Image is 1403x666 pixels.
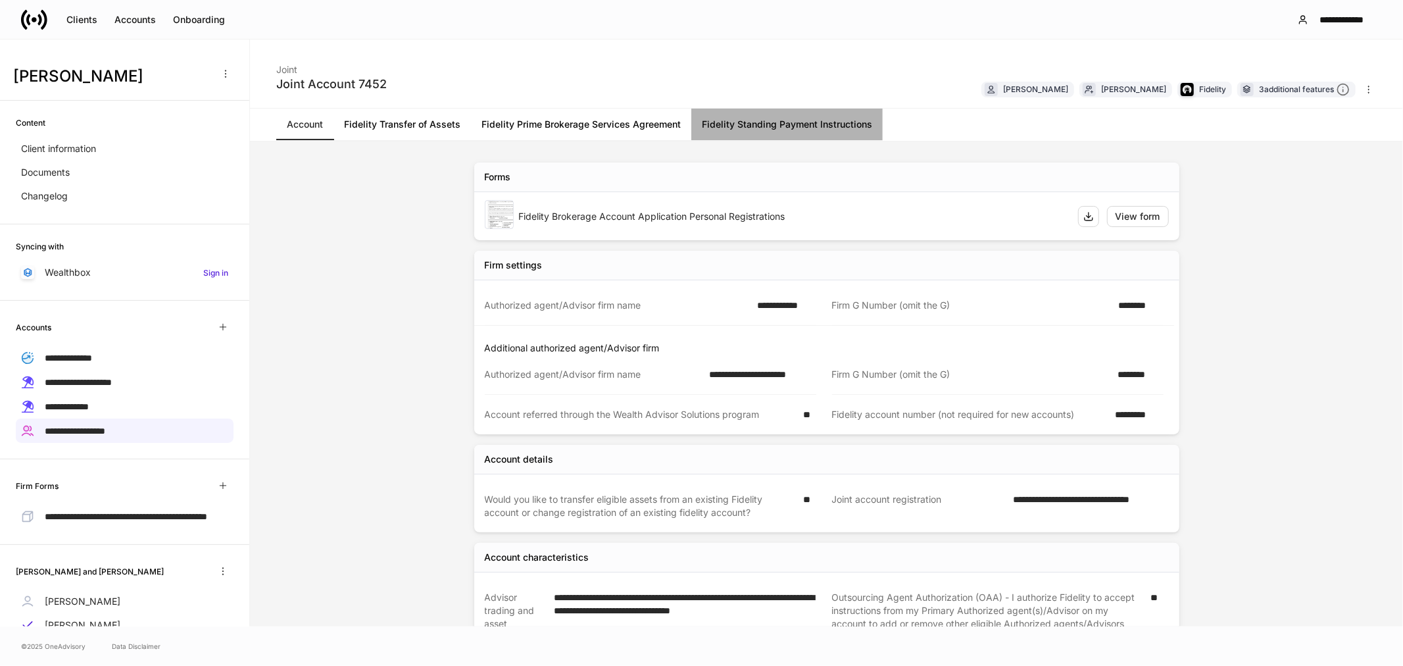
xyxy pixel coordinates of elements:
[832,368,1110,381] div: Firm G Number (omit the G)
[485,453,554,466] div: Account details
[832,591,1143,657] div: Outsourcing Agent Authorization (OAA) - I authorize Fidelity to accept instructions from my Prima...
[832,299,1110,312] div: Firm G Number (omit the G)
[16,184,234,208] a: Changelog
[21,641,86,652] span: © 2025 OneAdvisory
[112,641,160,652] a: Data Disclaimer
[832,408,1107,421] div: Fidelity account number (not required for new accounts)
[1107,206,1169,227] button: View form
[485,408,796,421] div: Account referred through the Wealth Advisor Solutions program
[21,190,68,203] p: Changelog
[16,480,59,492] h6: Firm Forms
[519,210,1068,223] div: Fidelity Brokerage Account Application Personal Registrations
[21,166,70,179] p: Documents
[173,13,225,26] div: Onboarding
[16,137,234,161] a: Client information
[16,161,234,184] a: Documents
[832,493,1006,519] div: Joint account registration
[276,76,387,92] div: Joint Account 7452
[58,9,106,30] button: Clients
[276,109,333,140] a: Account
[16,261,234,284] a: WealthboxSign in
[1259,83,1350,97] div: 3 additional features
[485,591,547,657] div: Advisor trading and asset movement authorizations
[485,368,701,381] div: Authorized agent/Advisor firm name
[45,595,120,608] p: [PERSON_NAME]
[485,551,589,564] div: Account characteristics
[16,240,64,253] h6: Syncing with
[1101,83,1166,95] div: [PERSON_NAME]
[485,299,749,312] div: Authorized agent/Advisor firm name
[691,109,883,140] a: Fidelity Standing Payment Instructions
[333,109,471,140] a: Fidelity Transfer of Assets
[66,13,97,26] div: Clients
[1116,210,1160,223] div: View form
[485,493,796,519] div: Would you like to transfer eligible assets from an existing Fidelity account or change registrati...
[106,9,164,30] button: Accounts
[16,590,234,613] a: [PERSON_NAME]
[21,142,96,155] p: Client information
[164,9,234,30] button: Onboarding
[471,109,691,140] a: Fidelity Prime Brokerage Services Agreement
[16,321,51,334] h6: Accounts
[13,66,210,87] h3: [PERSON_NAME]
[45,266,91,279] p: Wealthbox
[485,342,1174,355] p: Additional authorized agent/Advisor firm
[485,259,543,272] div: Firm settings
[1003,83,1068,95] div: [PERSON_NAME]
[45,619,120,632] p: [PERSON_NAME]
[16,565,164,578] h6: [PERSON_NAME] and [PERSON_NAME]
[276,55,387,76] div: Joint
[1199,83,1226,95] div: Fidelity
[203,267,228,279] h6: Sign in
[16,613,234,637] a: [PERSON_NAME]
[16,116,45,129] h6: Content
[485,170,511,184] div: Forms
[114,13,156,26] div: Accounts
